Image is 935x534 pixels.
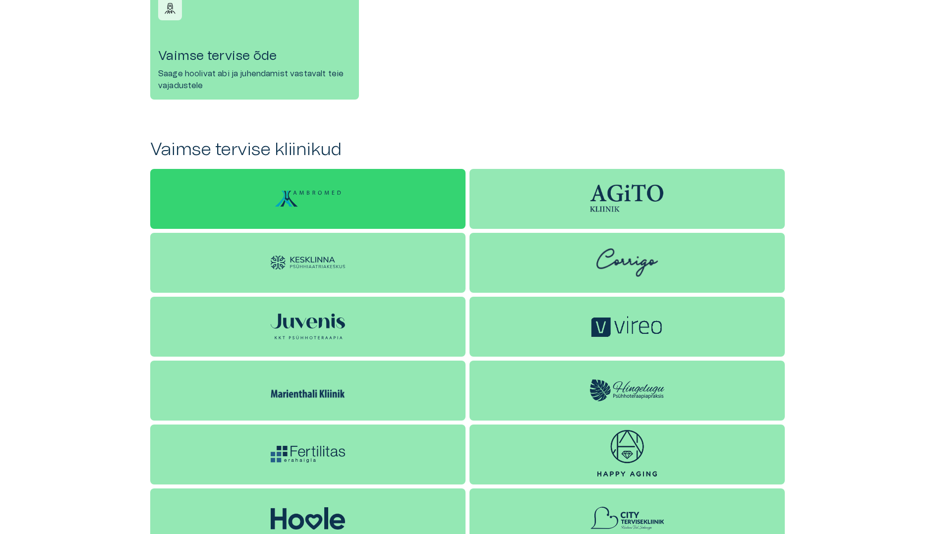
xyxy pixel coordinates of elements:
[150,139,785,160] h2: Vaimse tervise kliinikud
[590,184,664,214] img: Agito logo
[150,361,466,421] a: Marienthali Kliinik logo
[150,233,466,293] a: Kesklinna Psühhiaatriakeskus logo
[597,430,657,479] img: Happy Aging logo
[163,1,177,16] img: Vaimse tervise õde icon
[590,315,664,339] img: Vireo logo
[590,233,664,292] img: Corrigo logo
[158,48,351,64] h4: Vaimse tervise õde
[469,233,785,293] a: Corrigo logo
[469,425,785,484] a: Happy Aging logo
[590,506,664,531] img: City Tervisekliinik logo
[469,297,785,357] a: Vireo logo
[271,184,345,214] img: Ambromed Kliinik logo
[469,361,785,421] a: Hingelugu logo
[150,297,466,357] a: Juvenis psühhoteraapiakeskus logo
[469,169,785,229] a: Agito logo
[271,381,345,400] img: Marienthali Kliinik logo
[158,68,351,92] p: Saage hoolivat abi ja juhendamist vastavalt teie vajadustele
[150,425,466,484] a: Fertilitas logo
[271,256,345,270] img: Kesklinna Psühhiaatriakeskus logo
[271,507,345,530] img: Hoole logo
[590,379,664,401] img: Hingelugu logo
[150,169,466,229] a: Ambromed Kliinik logo
[271,446,345,463] img: Fertilitas logo
[271,314,345,340] img: Juvenis psühhoteraapiakeskus logo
